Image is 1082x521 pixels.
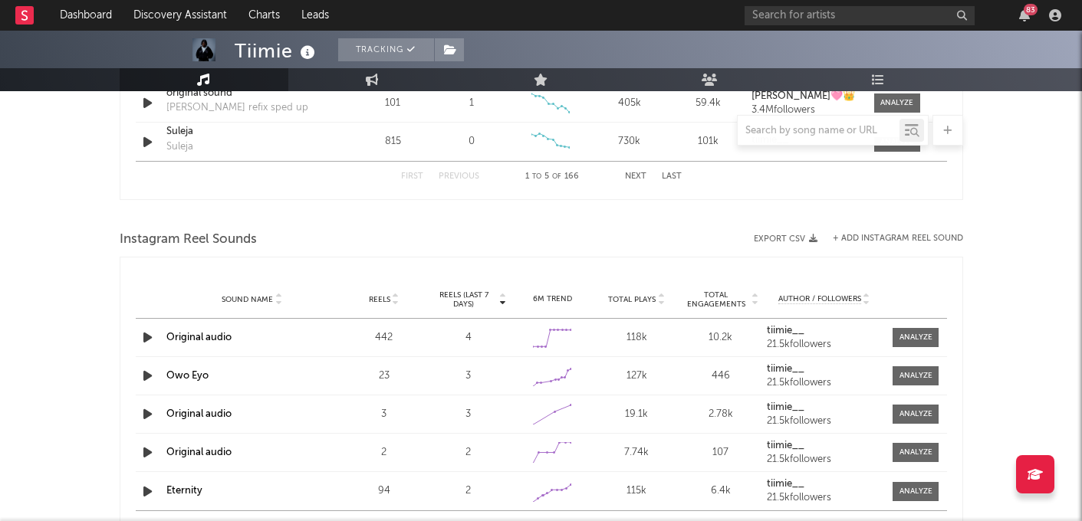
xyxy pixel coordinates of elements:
a: Owo Eyo [166,371,209,381]
strong: [PERSON_NAME]🩷👑 [751,91,855,101]
div: 7.74k [598,445,675,460]
span: Reels (last 7 days) [430,290,498,309]
div: 6.4k [682,483,759,499]
span: Reels [369,295,390,304]
a: Eternity [166,486,202,496]
div: 442 [346,330,423,346]
div: 23 [346,369,423,384]
a: tiimie__ [767,326,882,336]
span: Sound Name [222,295,273,304]
div: 59.4k [673,96,744,111]
a: tiimie__ [767,479,882,490]
div: 6M Trend [515,293,591,305]
strong: tiimie__ [767,479,804,489]
span: Total Engagements [682,290,750,309]
div: 3.4M followers [751,105,858,116]
strong: tiimie__ [767,441,804,451]
div: 21.5k followers [767,416,882,427]
span: to [532,173,541,180]
button: Previous [439,172,479,181]
a: tiimie__ [767,364,882,375]
div: 405k [594,96,665,111]
a: Original audio [166,333,232,342]
a: Original audio [166,447,232,457]
div: 21.5k followers [767,493,882,503]
button: 83 [1019,9,1030,21]
span: Total Plays [608,295,656,304]
a: Original audio [166,409,232,419]
input: Search by song name or URL [738,125,899,137]
div: + Add Instagram Reel Sound [817,234,963,243]
div: 19.1k [598,407,675,422]
div: Tiimie [235,38,319,64]
div: 2 [430,445,507,460]
a: tiimie__ [767,402,882,413]
div: 21.5k followers [767,339,882,350]
button: First [401,172,423,181]
button: Next [625,172,646,181]
strong: tiimie__ [767,326,804,336]
div: 21.5k followers [767,378,882,388]
button: Last [662,172,682,181]
div: 21.5k followers [767,454,882,465]
a: tiimie__ [767,441,882,451]
div: 1 5 166 [510,168,594,186]
span: Author / Followers [778,294,861,304]
div: 83 [1024,4,1038,15]
div: 446 [682,369,759,384]
strong: tiimie__ [767,364,804,374]
a: [PERSON_NAME]🩷👑 [751,91,858,102]
div: 3 [430,369,507,384]
div: 94 [346,483,423,499]
div: 118k [598,330,675,346]
div: 115k [598,483,675,499]
div: [PERSON_NAME] refix sped up [166,100,308,116]
button: + Add Instagram Reel Sound [833,234,963,243]
div: 2 [430,483,507,499]
div: 3 [346,407,423,422]
button: Export CSV [754,234,817,244]
div: 2 [346,445,423,460]
div: 3 [430,407,507,422]
div: 101 [357,96,429,111]
div: 4 [430,330,507,346]
input: Search for artists [745,6,975,25]
div: Suleja [166,139,193,155]
strong: tiimie__ [767,402,804,412]
div: 127k [598,369,675,384]
div: 107 [682,445,759,460]
span: Instagram Reel Sounds [120,231,257,249]
a: original sound [166,86,327,101]
div: 2.78k [682,407,759,422]
div: 1 [469,96,474,111]
div: 10.2k [682,330,759,346]
button: Tracking [338,38,434,61]
span: of [552,173,561,180]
